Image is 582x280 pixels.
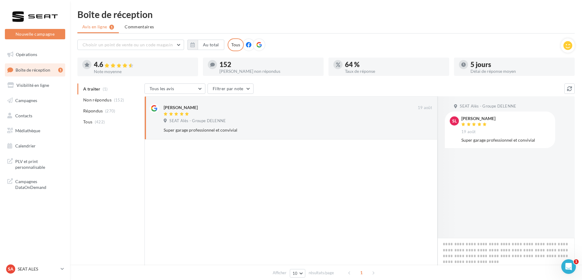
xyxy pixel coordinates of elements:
button: 10 [290,269,305,278]
span: (152) [114,97,124,102]
div: 152 [219,61,319,68]
span: Calendrier [15,143,36,148]
a: PLV et print personnalisable [4,155,66,173]
div: 64 % [345,61,444,68]
iframe: Intercom live chat [561,259,576,274]
span: Visibilité en ligne [16,83,49,88]
a: Médiathèque [4,124,66,137]
span: 10 [293,271,298,276]
span: 1 [357,268,366,278]
span: Campagnes [15,98,37,103]
button: Choisir un point de vente ou un code magasin [77,40,184,50]
a: Opérations [4,48,66,61]
div: Note moyenne [94,69,193,74]
span: Contacts [15,113,32,118]
div: 1 [58,68,63,73]
a: Contacts [4,109,66,122]
div: Super garage professionnel et convivial [164,127,392,133]
div: Délai de réponse moyen [470,69,570,73]
span: PLV et print personnalisable [15,157,63,170]
span: Médiathèque [15,128,40,133]
span: Non répondus [83,97,112,103]
a: SA SEAT ALES [5,263,65,275]
button: Au total [198,40,224,50]
span: Tous [83,119,92,125]
button: Au total [187,40,224,50]
div: [PERSON_NAME] [461,116,495,121]
a: Boîte de réception1 [4,63,66,76]
p: SEAT ALES [18,266,58,272]
span: 1 [574,259,579,264]
span: Boîte de réception [16,67,50,72]
div: Tous [228,38,244,51]
button: Tous les avis [144,83,205,94]
a: Campagnes DataOnDemand [4,175,66,193]
span: Opérations [16,52,37,57]
span: Choisir un point de vente ou un code magasin [83,42,173,47]
span: 19 août [418,105,432,111]
div: Boîte de réception [77,10,575,19]
span: Répondus [83,108,103,114]
div: Super garage professionnel et convivial [461,137,550,143]
div: [PERSON_NAME] [164,105,198,111]
div: 4.6 [94,61,193,68]
span: SL [452,118,457,124]
button: Filtrer par note [208,83,254,94]
a: Campagnes [4,94,66,107]
div: Taux de réponse [345,69,444,73]
a: Calendrier [4,140,66,152]
span: 19 août [461,129,476,135]
span: (270) [105,108,115,113]
a: Visibilité en ligne [4,79,66,92]
span: (422) [95,119,105,124]
span: SA [8,266,13,272]
span: Campagnes DataOnDemand [15,177,63,190]
span: SEAT Alès - Groupe DELENNE [169,118,226,124]
span: Tous les avis [150,86,174,91]
span: Commentaires [125,24,154,30]
span: Afficher [273,270,286,276]
button: Nouvelle campagne [5,29,65,39]
span: SEAT Alès - Groupe DELENNE [460,104,516,109]
div: 5 jours [470,61,570,68]
span: résultats/page [309,270,334,276]
div: [PERSON_NAME] non répondus [219,69,319,73]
